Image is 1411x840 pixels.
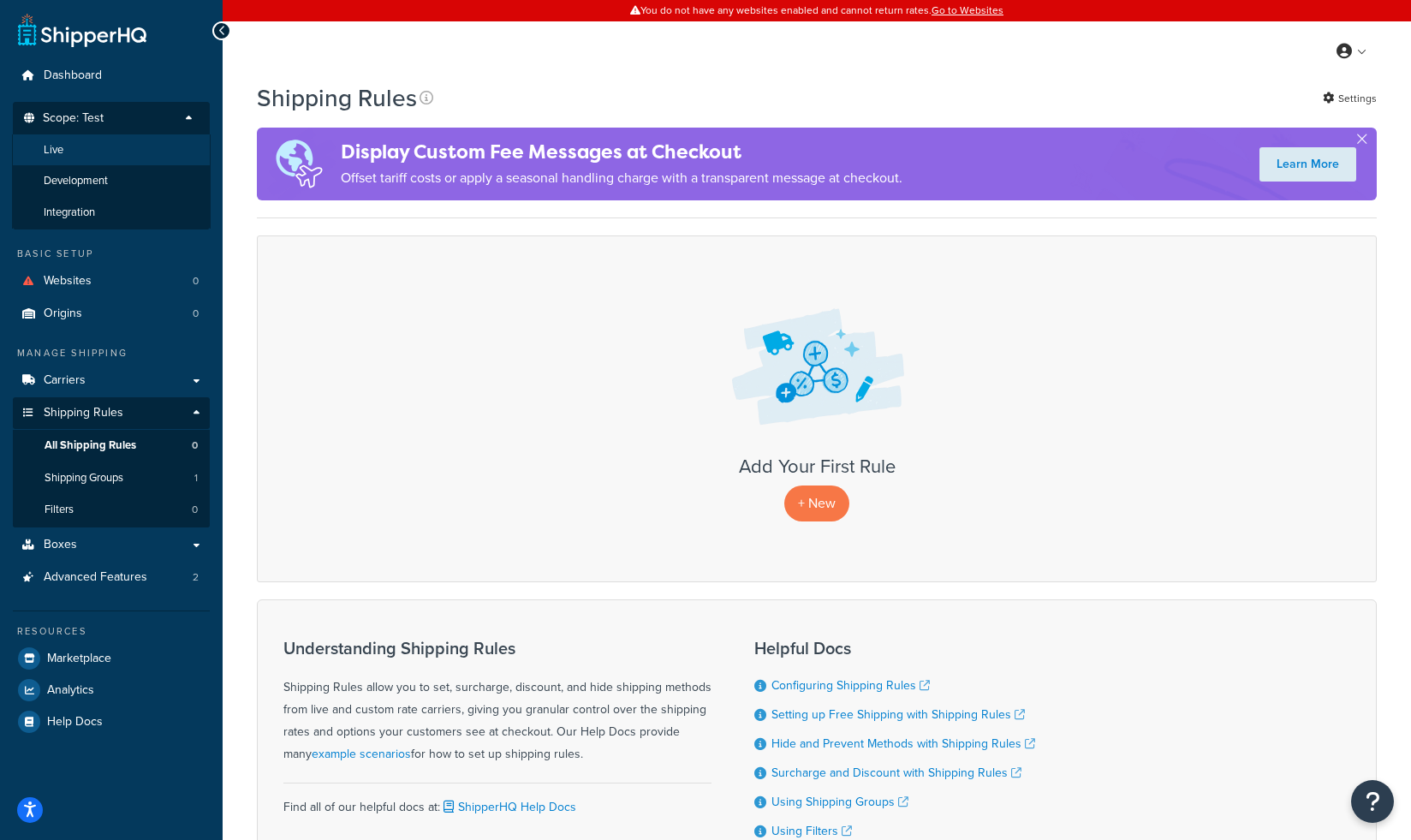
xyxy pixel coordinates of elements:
[44,174,108,188] span: Development
[44,274,92,289] span: Websites
[13,529,210,561] a: Boxes
[45,503,74,517] span: Filters
[13,430,210,462] li: All Shipping Rules
[44,69,102,83] span: Dashboard
[47,683,94,698] span: Analytics
[13,265,210,297] li: Websites
[341,166,902,190] p: Offset tariff costs or apply a seasonal handling charge with a transparent message at checkout.
[275,456,1359,477] h3: Add Your First Rule
[47,715,103,730] span: Help Docs
[13,247,210,261] div: Basic Setup
[13,562,210,593] li: Advanced Features
[13,265,210,297] a: Websites 0
[283,639,711,766] div: Shipping Rules allow you to set, surcharge, discount, and hide shipping methods from live and cus...
[13,430,210,462] a: All Shipping Rules 0
[784,486,849,521] p: + New
[13,706,210,737] a: Help Docs
[13,494,210,526] a: Filters 0
[13,462,210,494] li: Shipping Groups
[283,639,711,658] h3: Understanding Shipping Rules
[13,397,210,429] a: Shipping Rules
[192,438,198,453] span: 0
[440,798,576,816] a: ShipperHQ Help Docs
[44,307,82,321] span: Origins
[193,307,199,321] span: 0
[18,13,146,47] a: ShipperHQ Home
[44,143,63,158] span: Live
[13,624,210,639] div: Resources
[193,274,199,289] span: 0
[13,462,210,494] a: Shipping Groups 1
[771,735,1035,753] a: Hide and Prevent Methods with Shipping Rules
[13,298,210,330] li: Origins
[44,206,95,220] span: Integration
[44,538,77,552] span: Boxes
[13,494,210,526] li: Filters
[192,503,198,517] span: 0
[13,60,210,92] a: Dashboard
[257,128,341,200] img: duties-banner-06bc72dcb5fe05cb3f9472aba00be2ae8eb53ab6f0d8bb03d382ba314ac3c341.png
[1351,780,1394,823] button: Open Resource Center
[193,570,199,585] span: 2
[283,783,711,819] div: Find all of our helpful docs at:
[13,397,210,527] li: Shipping Rules
[13,298,210,330] a: Origins 0
[12,197,211,229] li: Integration
[44,406,123,420] span: Shipping Rules
[754,639,1035,658] h3: Helpful Docs
[341,138,902,166] h4: Display Custom Fee Messages at Checkout
[771,822,852,840] a: Using Filters
[771,706,1025,724] a: Setting up Free Shipping with Shipping Rules
[771,764,1021,782] a: Surcharge and Discount with Shipping Rules
[771,676,930,694] a: Configuring Shipping Rules
[1259,147,1356,182] a: Learn More
[13,562,210,593] a: Advanced Features 2
[12,134,211,166] li: Live
[12,165,211,197] li: Development
[44,373,86,388] span: Carriers
[771,793,908,811] a: Using Shipping Groups
[13,675,210,706] a: Analytics
[13,643,210,674] a: Marketplace
[932,3,1003,18] a: Go to Websites
[44,570,147,585] span: Advanced Features
[43,111,104,126] span: Scope: Test
[47,652,111,666] span: Marketplace
[45,438,136,453] span: All Shipping Rules
[13,346,210,360] div: Manage Shipping
[13,365,210,396] a: Carriers
[45,471,123,486] span: Shipping Groups
[1323,86,1377,110] a: Settings
[312,745,411,763] a: example scenarios
[194,471,198,486] span: 1
[257,81,417,115] h1: Shipping Rules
